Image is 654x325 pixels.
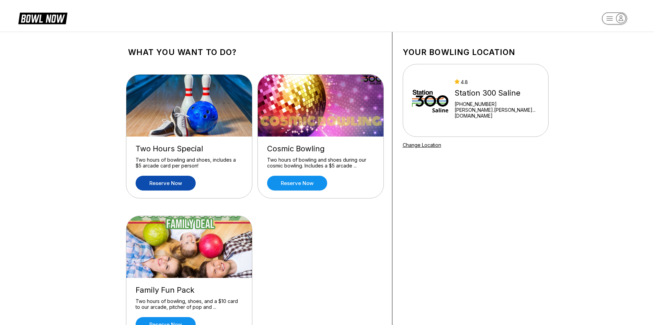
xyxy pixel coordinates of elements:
[403,142,441,148] a: Change Location
[267,157,374,169] div: Two hours of bowling and shoes during our cosmic bowling. Includes a $5 arcade ...
[128,47,382,57] h1: What you want to do?
[403,47,549,57] h1: Your bowling location
[412,75,449,126] img: Station 300 Saline
[455,79,539,85] div: 4.8
[136,157,243,169] div: Two hours of bowling and shoes, includes a $5 arcade card per person!
[455,101,539,107] div: [PHONE_NUMBER]
[136,176,196,191] a: Reserve now
[267,144,374,153] div: Cosmic Bowling
[258,75,384,137] img: Cosmic Bowling
[455,107,539,119] a: [PERSON_NAME].[PERSON_NAME]...[DOMAIN_NAME]
[136,144,243,153] div: Two Hours Special
[455,88,539,98] div: Station 300 Saline
[126,216,253,278] img: Family Fun Pack
[126,75,253,137] img: Two Hours Special
[267,176,327,191] a: Reserve now
[136,285,243,295] div: Family Fun Pack
[136,298,243,310] div: Two hours of bowling, shoes, and a $10 card to our arcade, pitcher of pop and ...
